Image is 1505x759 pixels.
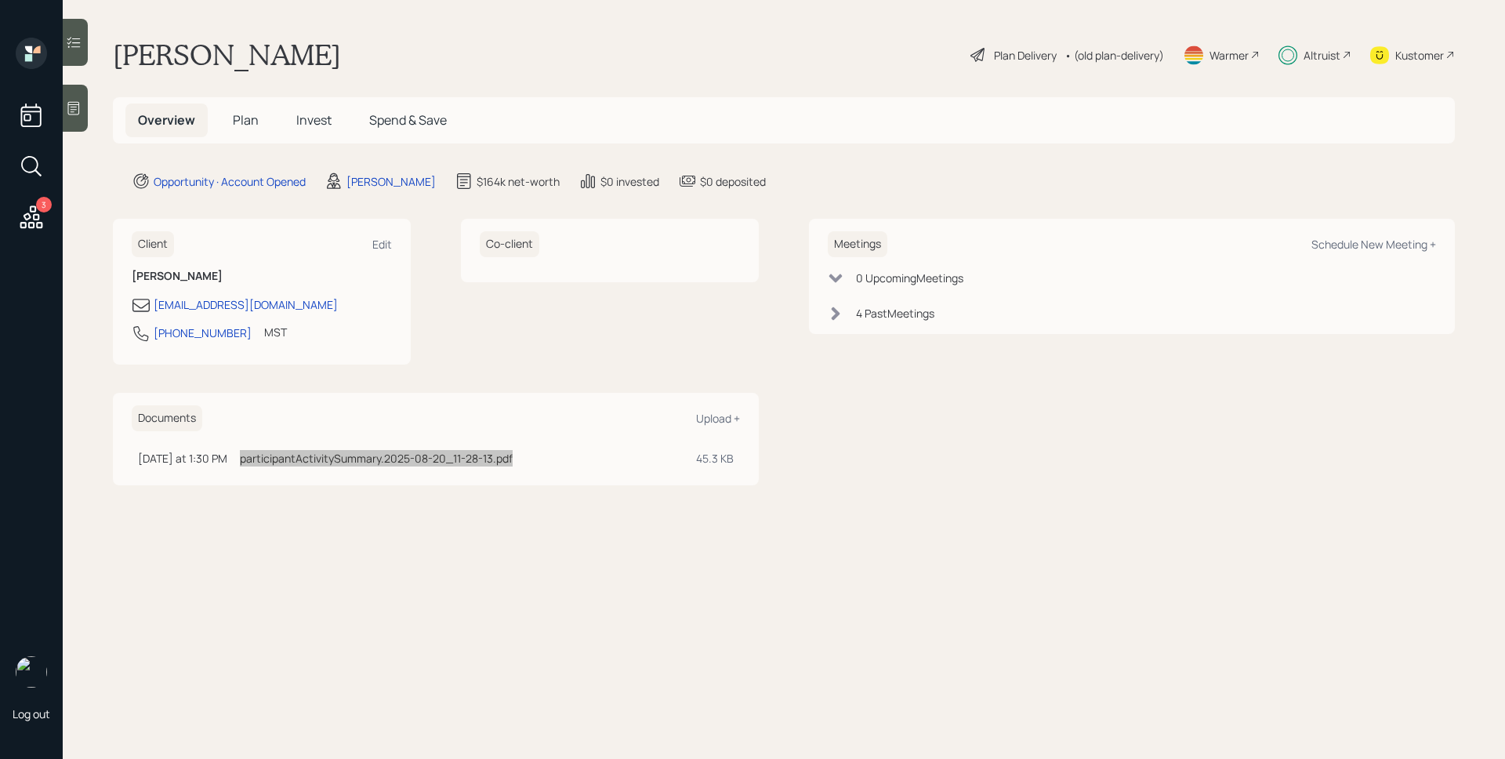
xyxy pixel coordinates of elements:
[1209,47,1249,64] div: Warmer
[132,405,202,431] h6: Documents
[1395,47,1444,64] div: Kustomer
[154,325,252,341] div: [PHONE_NUMBER]
[1311,237,1436,252] div: Schedule New Meeting +
[372,237,392,252] div: Edit
[154,173,306,190] div: Opportunity · Account Opened
[1064,47,1164,64] div: • (old plan-delivery)
[264,324,287,340] div: MST
[16,656,47,688] img: james-distasi-headshot.png
[856,270,963,286] div: 0 Upcoming Meeting s
[13,706,50,721] div: Log out
[856,305,934,321] div: 4 Past Meeting s
[696,411,740,426] div: Upload +
[994,47,1057,64] div: Plan Delivery
[696,450,734,467] div: 45.3 KB
[233,111,259,129] span: Plan
[138,450,227,467] div: [DATE] at 1:30 PM
[132,231,174,257] h6: Client
[296,111,332,129] span: Invest
[240,451,513,466] a: participantActivitySummary.2025-08-20_11-28-13.pdf
[369,111,447,129] span: Spend & Save
[154,296,338,313] div: [EMAIL_ADDRESS][DOMAIN_NAME]
[132,270,392,283] h6: [PERSON_NAME]
[480,231,539,257] h6: Co-client
[138,111,195,129] span: Overview
[1304,47,1340,64] div: Altruist
[346,173,436,190] div: [PERSON_NAME]
[113,38,341,72] h1: [PERSON_NAME]
[828,231,887,257] h6: Meetings
[477,173,560,190] div: $164k net-worth
[700,173,766,190] div: $0 deposited
[36,197,52,212] div: 3
[600,173,659,190] div: $0 invested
